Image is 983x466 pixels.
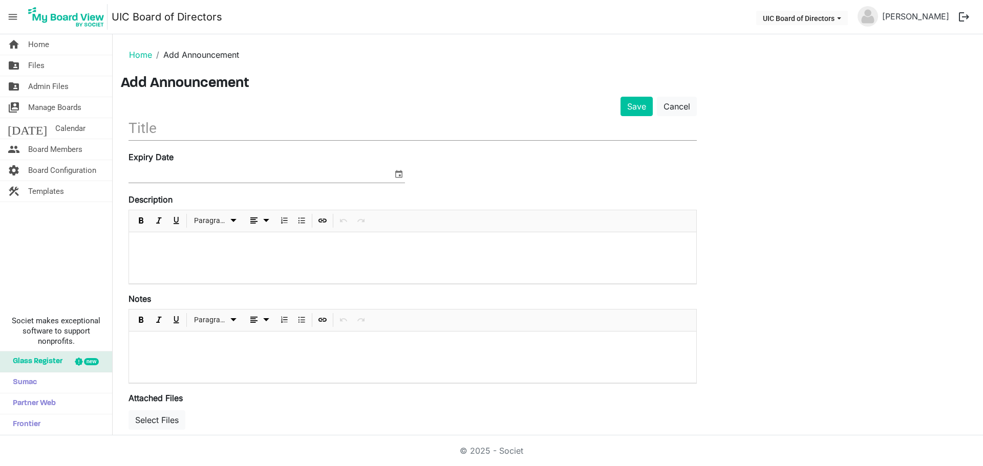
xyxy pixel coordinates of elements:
button: Bulleted List [295,214,309,227]
span: Board Members [28,139,82,160]
span: Admin Files [28,76,69,97]
span: Paragraph [194,314,227,326]
span: Frontier [8,414,40,435]
button: Bold [135,214,148,227]
span: construction [8,181,20,202]
span: Sumac [8,372,37,393]
div: Alignments [243,309,276,331]
div: Insert Link [314,309,331,331]
div: Numbered List [275,210,293,232]
button: Bulleted List [295,314,309,326]
span: [DATE] [8,118,47,139]
button: UIC Board of Directors dropdownbutton [756,11,848,25]
button: Save [621,97,653,116]
div: Italic [150,309,167,331]
span: menu [3,7,23,27]
span: Home [28,34,49,55]
a: UIC Board of Directors [112,7,222,27]
span: settings [8,160,20,181]
div: Bulleted List [293,309,310,331]
span: home [8,34,20,55]
button: Underline [169,214,183,227]
a: Cancel [657,97,697,116]
button: Paragraph dropdownbutton [190,214,241,227]
div: Bold [133,309,150,331]
button: Underline [169,314,183,326]
a: My Board View Logo [25,4,112,30]
button: Paragraph dropdownbutton [190,314,241,326]
div: Underline [167,210,185,232]
span: Templates [28,181,64,202]
img: My Board View Logo [25,4,108,30]
li: Add Announcement [152,49,239,61]
div: Formats [188,210,243,232]
button: Italic [152,214,166,227]
h3: Add Announcement [121,75,975,93]
div: Italic [150,210,167,232]
a: © 2025 - Societ [460,446,523,456]
label: Attached Files [129,392,183,404]
div: Bulleted List [293,210,310,232]
span: Calendar [55,118,86,139]
a: [PERSON_NAME] [878,6,953,27]
div: new [84,358,99,365]
button: Bold [135,314,148,326]
button: Numbered List [277,314,291,326]
div: Underline [167,309,185,331]
div: Bold [133,210,150,232]
label: Description [129,193,173,206]
div: Alignments [243,210,276,232]
button: logout [953,6,975,28]
button: Numbered List [277,214,291,227]
button: dropdownbutton [244,214,274,227]
button: Select Files [129,410,185,430]
span: folder_shared [8,55,20,76]
label: Expiry Date [129,151,174,163]
span: Glass Register [8,351,62,372]
span: people [8,139,20,160]
button: Insert Link [316,214,330,227]
span: Partner Web [8,393,56,414]
button: Italic [152,314,166,326]
span: Manage Boards [28,97,81,118]
span: Paragraph [194,214,227,227]
span: select [393,167,405,181]
span: Societ makes exceptional software to support nonprofits. [5,316,108,346]
img: no-profile-picture.svg [858,6,878,27]
label: Notes [129,293,151,305]
input: Title [129,116,697,140]
button: Insert Link [316,314,330,326]
span: Board Configuration [28,160,96,181]
div: Numbered List [275,309,293,331]
a: Home [129,50,152,60]
div: Insert Link [314,210,331,232]
span: folder_shared [8,76,20,97]
button: dropdownbutton [244,314,274,326]
div: Formats [188,309,243,331]
span: switch_account [8,97,20,118]
span: Files [28,55,45,76]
